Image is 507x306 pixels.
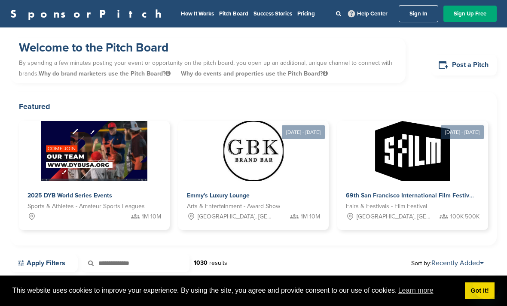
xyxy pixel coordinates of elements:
span: Why do events and properties use the Pitch Board? [181,70,328,77]
a: [DATE] - [DATE] Sponsorpitch & Emmy's Luxury Lounge Arts & Entertainment - Award Show [GEOGRAPHIC... [178,107,329,230]
img: Sponsorpitch & [41,121,147,181]
a: Apply Filters [10,254,78,272]
span: This website uses cookies to improve your experience. By using the site, you agree and provide co... [12,284,458,297]
a: Recently Added [431,259,484,267]
a: learn more about cookies [397,284,435,297]
span: Sort by: [411,260,484,267]
a: Pricing [297,10,315,17]
h1: Welcome to the Pitch Board [19,40,397,55]
a: Post a Pitch [431,55,497,76]
a: Help Center [346,9,389,19]
span: results [209,259,227,267]
span: 1M-10M [142,212,161,221]
a: Pitch Board [219,10,248,17]
a: How It Works [181,10,214,17]
a: SponsorPitch [10,8,167,19]
span: Emmy's Luxury Lounge [187,192,250,199]
div: [DATE] - [DATE] [282,125,325,139]
iframe: Button to launch messaging window [473,272,500,299]
a: Success Stories [253,10,292,17]
a: dismiss cookie message [465,282,495,300]
span: 2025 DYB World Series Events [27,192,112,199]
span: [GEOGRAPHIC_DATA], [GEOGRAPHIC_DATA] [198,212,274,221]
img: Sponsorpitch & [375,121,450,181]
p: By spending a few minutes posting your event or opportunity on the pitch board, you open up an ad... [19,55,397,81]
span: [GEOGRAPHIC_DATA], [GEOGRAPHIC_DATA] [357,212,433,221]
span: 1M-10M [301,212,320,221]
span: Why do brand marketers use the Pitch Board? [39,70,172,77]
a: Sign Up Free [443,6,497,22]
a: Sign In [399,5,438,22]
span: Arts & Entertainment - Award Show [187,202,280,211]
span: Fairs & Festivals - Film Festival [346,202,427,211]
span: 69th San Francisco International Film Festival [346,192,474,199]
h2: Featured [19,100,488,112]
strong: 1030 [194,259,208,267]
a: Sponsorpitch & 2025 DYB World Series Events Sports & Athletes - Amateur Sports Leagues 1M-10M [19,121,170,230]
img: Sponsorpitch & [223,121,284,181]
a: [DATE] - [DATE] Sponsorpitch & 69th San Francisco International Film Festival Fairs & Festivals -... [337,107,488,230]
div: [DATE] - [DATE] [441,125,484,139]
span: Sports & Athletes - Amateur Sports Leagues [27,202,145,211]
span: 100K-500K [450,212,480,221]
